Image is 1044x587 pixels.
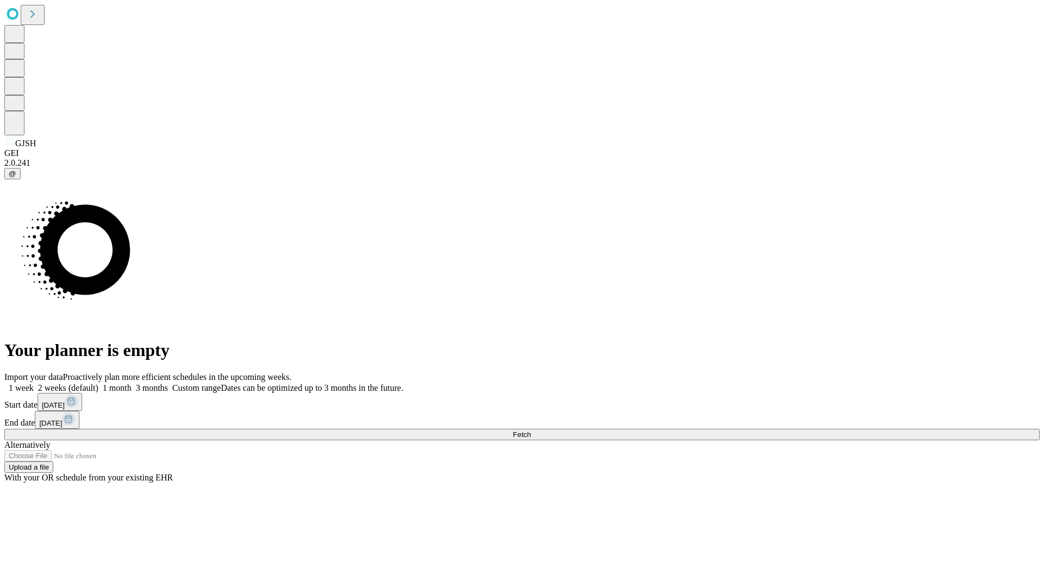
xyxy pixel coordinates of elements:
h1: Your planner is empty [4,340,1040,360]
div: GEI [4,148,1040,158]
div: End date [4,411,1040,429]
button: @ [4,168,21,179]
span: Custom range [172,383,221,392]
button: Upload a file [4,461,53,473]
div: 2.0.241 [4,158,1040,168]
span: @ [9,170,16,178]
span: [DATE] [42,401,65,409]
span: 1 week [9,383,34,392]
span: GJSH [15,139,36,148]
button: [DATE] [35,411,79,429]
span: 1 month [103,383,132,392]
div: Start date [4,393,1040,411]
button: [DATE] [38,393,82,411]
span: 2 weeks (default) [38,383,98,392]
span: [DATE] [39,419,62,427]
button: Fetch [4,429,1040,440]
span: With your OR schedule from your existing EHR [4,473,173,482]
span: Fetch [513,430,531,439]
span: Dates can be optimized up to 3 months in the future. [221,383,403,392]
span: Import your data [4,372,63,382]
span: Proactively plan more efficient schedules in the upcoming weeks. [63,372,291,382]
span: Alternatively [4,440,50,449]
span: 3 months [136,383,168,392]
